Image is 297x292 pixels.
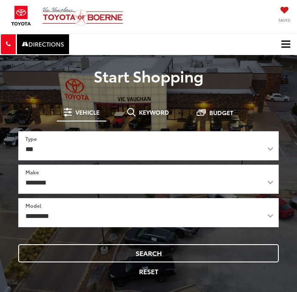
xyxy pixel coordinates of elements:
[6,67,291,84] p: Start Shopping
[139,109,169,115] span: Keyword
[6,3,36,28] img: Toyota
[16,33,70,55] a: Directions
[209,110,233,116] span: Budget
[25,202,42,209] label: Model
[42,6,128,26] img: Vic Vaughan Toyota of Boerne
[278,17,291,23] span: Saved
[18,244,279,262] button: Search
[25,168,39,176] label: Make
[275,33,297,55] button: Click to show site navigation
[18,262,279,281] button: Reset
[25,135,37,142] label: Type
[75,109,100,115] span: Vehicle
[278,7,291,23] a: My Saved Vehicles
